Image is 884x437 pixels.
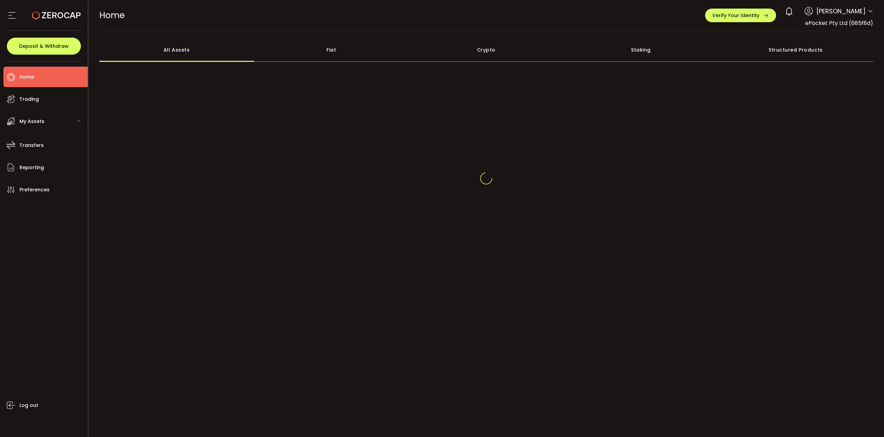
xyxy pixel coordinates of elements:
[254,38,409,62] div: Fiat
[19,117,44,126] span: My Assets
[409,38,563,62] div: Crypto
[19,94,39,104] span: Trading
[99,9,125,21] span: Home
[19,44,69,49] span: Deposit & Withdraw
[19,400,38,410] span: Log out
[563,38,718,62] div: Staking
[7,38,81,55] button: Deposit & Withdraw
[805,19,873,27] span: ePocket Pty Ltd (685f8d)
[19,185,50,195] span: Preferences
[19,163,44,173] span: Reporting
[816,6,866,16] span: [PERSON_NAME]
[19,140,44,150] span: Transfers
[712,13,759,18] span: Verify Your Identity
[705,9,776,22] button: Verify Your Identity
[19,72,34,82] span: Home
[718,38,873,62] div: Structured Products
[99,38,254,62] div: All Assets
